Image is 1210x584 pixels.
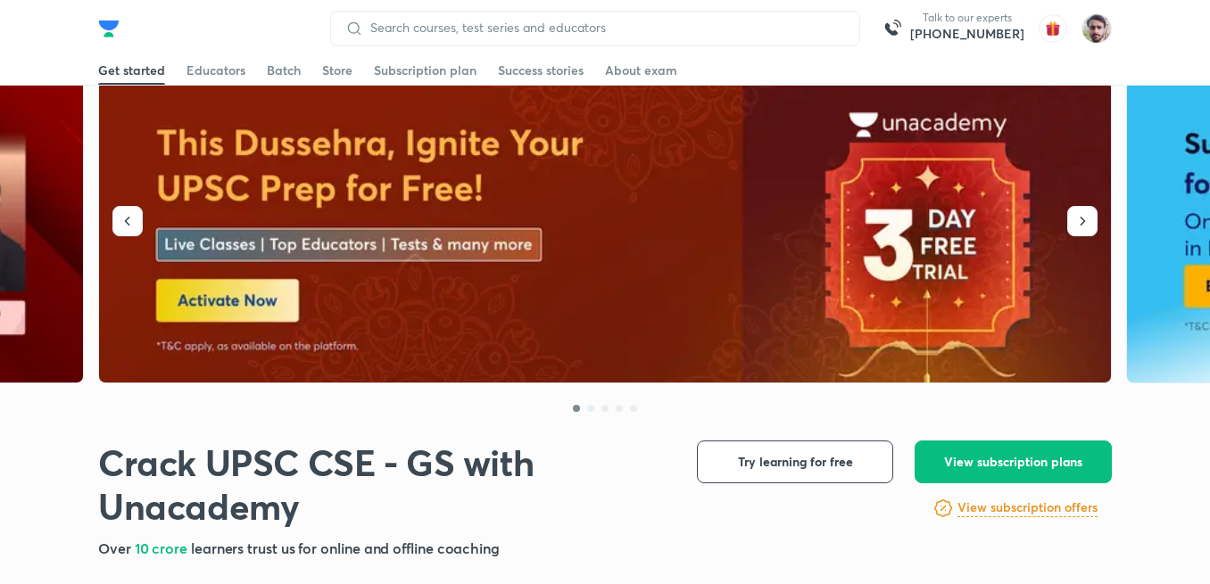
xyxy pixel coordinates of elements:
a: Store [322,56,352,85]
span: View subscription plans [944,453,1082,471]
span: 10 crore [135,539,191,557]
div: Store [322,62,352,79]
button: Try learning for free [697,440,893,483]
div: Get started [98,62,165,79]
a: Educators [186,56,245,85]
a: Get started [98,56,165,85]
a: [PHONE_NUMBER] [910,25,1024,43]
a: View subscription offers [957,498,1098,519]
div: Batch [267,62,301,79]
button: View subscription plans [915,440,1112,483]
span: Over [98,539,135,557]
a: Success stories [498,56,584,85]
input: Search courses, test series and educators [363,21,845,35]
div: Educators [186,62,245,79]
img: Company Logo [98,18,120,39]
img: call-us [874,11,910,46]
h1: Crack UPSC CSE - GS with Unacademy [98,440,668,528]
span: Try learning for free [738,453,853,471]
h6: View subscription offers [957,498,1098,517]
img: avatar [1039,14,1067,43]
a: Subscription plan [374,56,477,85]
div: Success stories [498,62,584,79]
img: Shivam Sharma [1082,13,1112,44]
a: Batch [267,56,301,85]
div: Subscription plan [374,62,477,79]
span: learners trust us for online and offline coaching [191,539,500,557]
a: About exam [605,56,677,85]
div: About exam [605,62,677,79]
p: Talk to our experts [910,11,1024,25]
